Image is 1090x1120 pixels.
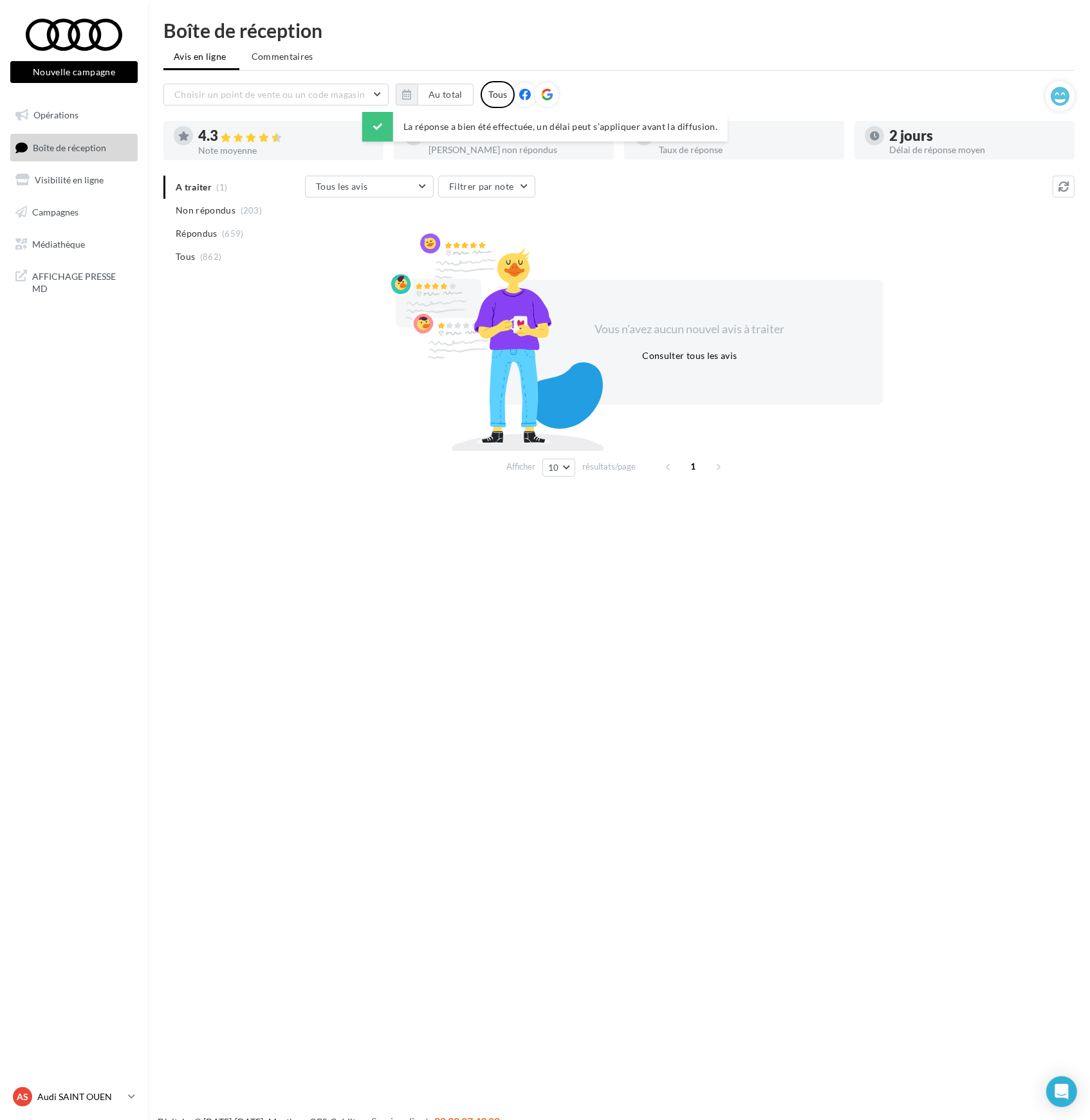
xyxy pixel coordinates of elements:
[506,461,535,473] span: Afficher
[362,112,728,142] div: La réponse a bien été effectuée, un délai peut s’appliquer avant la diffusion.
[33,109,79,120] span: Opérations
[176,227,217,240] span: Répondus
[438,176,535,197] button: Filtrer par note
[418,84,474,106] button: Au total
[316,181,368,192] span: Tous les avis
[35,174,104,185] span: Visibilité en ligne
[222,228,244,239] span: (659)
[10,1085,138,1109] a: AS Audi SAINT OUEN
[252,50,313,63] span: Commentaires
[198,129,373,143] div: 4.3
[579,321,800,338] div: Vous n'avez aucun nouvel avis à traiter
[8,231,140,258] a: Médiathèque
[1046,1076,1077,1107] div: Open Intercom Messenger
[241,205,263,216] span: (203)
[174,89,365,100] span: Choisir un point de vente ou un code magasin
[17,1090,28,1103] span: AS
[396,84,474,106] button: Au total
[8,262,140,300] a: AFFICHAGE PRESSE MD
[200,252,222,262] span: (862)
[33,142,106,152] span: Boîte de réception
[163,21,1075,40] div: Boîte de réception
[481,81,515,108] div: Tous
[659,145,834,154] div: Taux de réponse
[582,461,636,473] span: résultats/page
[198,146,373,155] div: Note moyenne
[176,204,236,217] span: Non répondus
[8,134,140,161] a: Boîte de réception
[305,176,434,197] button: Tous les avis
[176,250,195,263] span: Tous
[683,456,704,477] span: 1
[637,348,742,363] button: Consulter tous les avis
[542,459,575,477] button: 10
[32,268,133,295] span: AFFICHAGE PRESSE MD
[37,1090,123,1103] p: Audi SAINT OUEN
[32,238,85,249] span: Médiathèque
[659,129,834,143] div: 77 %
[32,207,79,217] span: Campagnes
[10,61,138,83] button: Nouvelle campagne
[8,102,140,129] a: Opérations
[8,199,140,226] a: Campagnes
[889,129,1064,143] div: 2 jours
[8,167,140,194] a: Visibilité en ligne
[163,84,389,106] button: Choisir un point de vente ou un code magasin
[548,463,559,473] span: 10
[889,145,1064,154] div: Délai de réponse moyen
